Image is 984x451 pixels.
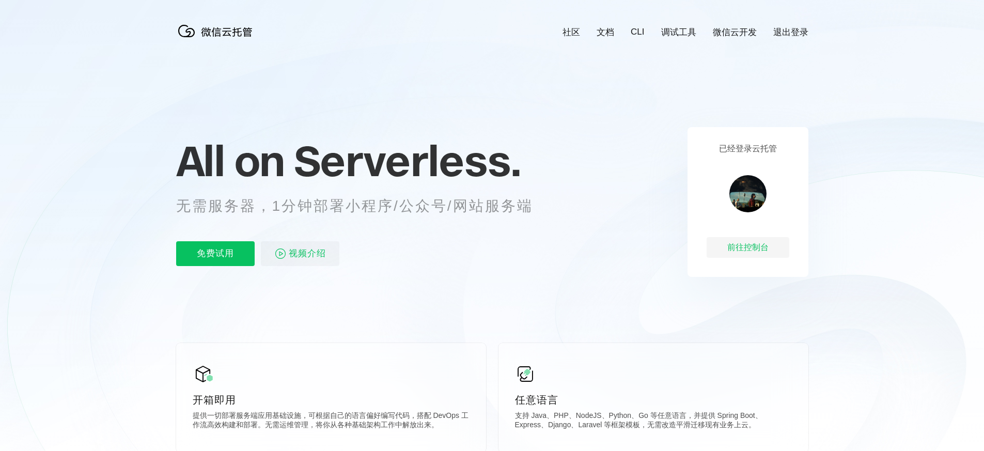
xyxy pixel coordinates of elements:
a: 微信云托管 [176,34,259,43]
p: 开箱即用 [193,393,470,407]
a: 微信云开发 [713,26,757,38]
p: 免费试用 [176,241,255,266]
a: 退出登录 [773,26,808,38]
span: 视频介绍 [289,241,326,266]
a: CLI [631,27,644,37]
span: Serverless. [294,135,521,186]
a: 社区 [563,26,580,38]
p: 任意语言 [515,393,792,407]
img: 微信云托管 [176,21,259,41]
p: 无需服务器，1分钟部署小程序/公众号/网站服务端 [176,196,552,216]
a: 文档 [597,26,614,38]
p: 已经登录云托管 [719,144,777,154]
span: All on [176,135,284,186]
img: video_play.svg [274,247,287,260]
a: 调试工具 [661,26,696,38]
p: 支持 Java、PHP、NodeJS、Python、Go 等任意语言，并提供 Spring Boot、Express、Django、Laravel 等框架模板，无需改造平滑迁移现有业务上云。 [515,411,792,432]
div: 前往控制台 [707,237,789,258]
p: 提供一切部署服务端应用基础设施，可根据自己的语言偏好编写代码，搭配 DevOps 工作流高效构建和部署。无需运维管理，将你从各种基础架构工作中解放出来。 [193,411,470,432]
